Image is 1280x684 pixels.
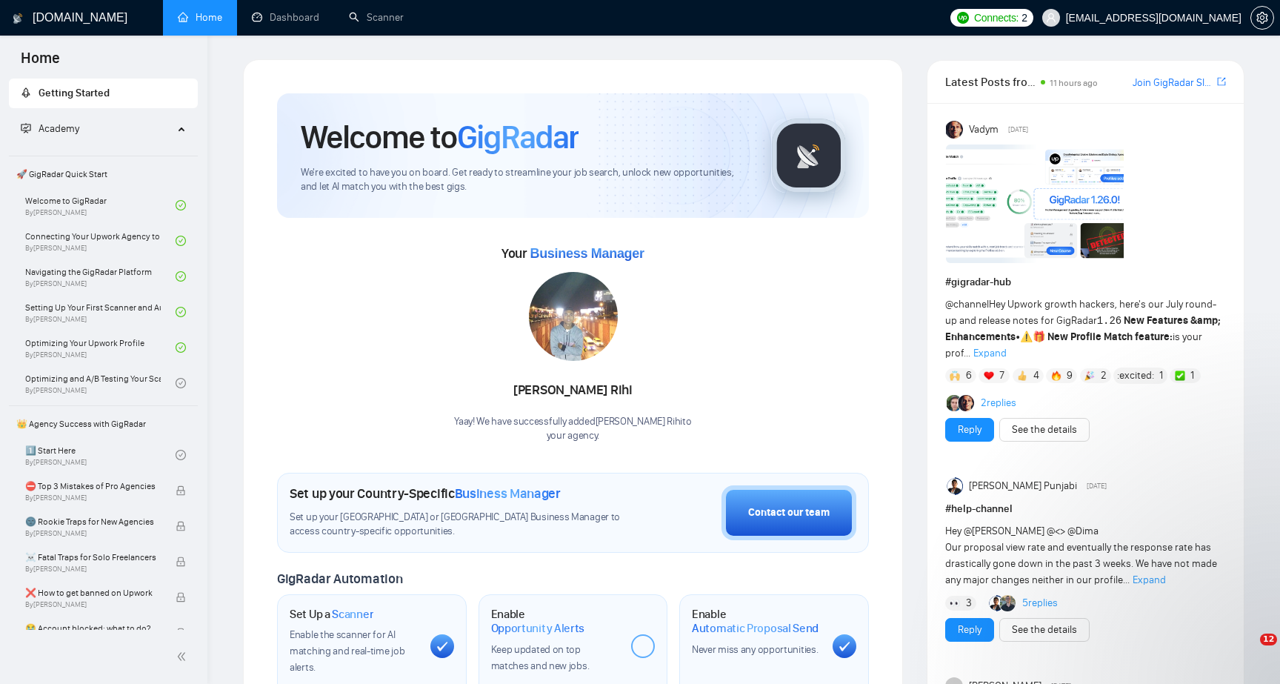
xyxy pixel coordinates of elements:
img: Vadym [946,121,964,139]
span: Automatic Proposal Send [692,621,819,636]
span: By [PERSON_NAME] [25,565,161,574]
img: Shalini Punjabi [946,477,964,495]
span: By [PERSON_NAME] [25,494,161,502]
code: 1.26 [1097,315,1122,327]
a: Connecting Your Upwork Agency to GigRadarBy[PERSON_NAME] [25,225,176,257]
span: check-circle [176,200,186,210]
img: 👀 [950,598,960,608]
img: Alex B [947,395,963,411]
span: [DATE] [1087,479,1107,493]
span: We're excited to have you on board. Get ready to streamline your job search, unlock new opportuni... [301,166,747,194]
span: Enable the scanner for AI matching and real-time job alerts. [290,628,404,674]
span: Opportunity Alerts [491,621,585,636]
img: 👍 [1017,371,1027,381]
a: dashboardDashboard [252,11,319,24]
a: setting [1250,12,1274,24]
img: 1700147841633-IMG-20231106-WA0051.jpg [529,272,618,361]
a: See the details [1012,422,1077,438]
span: 2 [1101,368,1107,383]
span: 1 [1190,368,1194,383]
button: setting [1250,6,1274,30]
span: Getting Started [39,87,110,99]
span: check-circle [176,450,186,460]
span: Hey Upwork growth hackers, here's our July round-up and release notes for GigRadar • is your prof... [945,298,1221,359]
span: ❌ How to get banned on Upwork [25,585,161,600]
span: lock [176,485,186,496]
h1: Welcome to [301,117,579,157]
span: lock [176,628,186,638]
span: 12 [1260,634,1277,645]
button: See the details [999,418,1090,442]
span: Your [501,245,644,262]
span: [DATE] [1008,123,1028,136]
span: Set up your [GEOGRAPHIC_DATA] or [GEOGRAPHIC_DATA] Business Manager to access country-specific op... [290,511,630,539]
span: check-circle [176,271,186,282]
span: user [1046,13,1056,23]
a: 1️⃣ Start HereBy[PERSON_NAME] [25,439,176,471]
span: 11 hours ago [1050,78,1098,88]
span: 4 [1033,368,1039,383]
span: 2 [1021,10,1027,26]
img: upwork-logo.png [957,12,969,24]
span: [PERSON_NAME] Punjabi [969,478,1077,494]
div: [PERSON_NAME] Rihi [454,378,691,403]
span: 1 [1159,368,1163,383]
a: Optimizing and A/B Testing Your Scanner for Better ResultsBy[PERSON_NAME] [25,367,176,399]
span: 3 [966,596,972,611]
a: Optimizing Your Upwork ProfileBy[PERSON_NAME] [25,331,176,364]
span: 😭 Account blocked: what to do? [25,621,161,636]
span: export [1217,76,1226,87]
a: 2replies [981,396,1016,411]
a: Navigating the GigRadar PlatformBy[PERSON_NAME] [25,260,176,293]
strong: New Profile Match feature: [1047,331,1173,343]
a: Join GigRadar Slack Community [1133,75,1214,91]
p: your agency . [454,429,691,443]
span: :excited: [1117,368,1154,384]
h1: Set up your Country-Specific [290,485,561,502]
span: GigRadar [457,117,579,157]
a: Setting Up Your First Scanner and Auto-BidderBy[PERSON_NAME] [25,296,176,328]
a: Reply [958,622,981,638]
span: 🚀 GigRadar Quick Start [10,159,196,189]
span: Latest Posts from the GigRadar Community [945,73,1036,91]
button: Reply [945,418,994,442]
span: Scanner [332,607,373,622]
span: 9 [1067,368,1073,383]
span: GigRadar Automation [277,571,402,587]
img: 🔥 [1051,371,1061,381]
button: Contact our team [721,485,856,540]
iframe: Intercom live chat [1230,634,1265,669]
a: Welcome to GigRadarBy[PERSON_NAME] [25,189,176,222]
span: Business Manager [530,246,644,261]
span: lock [176,521,186,531]
span: lock [176,557,186,567]
span: 👑 Agency Success with GigRadar [10,409,196,439]
span: 🌚 Rookie Traps for New Agencies [25,514,161,529]
img: logo [13,7,23,30]
span: check-circle [176,307,186,317]
span: check-circle [176,378,186,388]
img: 🎉 [1084,371,1095,381]
span: ⛔ Top 3 Mistakes of Pro Agencies [25,479,161,494]
img: gigradar-logo.png [772,119,846,193]
span: 🎁 [1033,331,1045,343]
span: 7 [999,368,1004,383]
span: 6 [966,368,972,383]
h1: # gigradar-hub [945,274,1226,290]
img: ❤️ [984,371,994,381]
span: Connects: [974,10,1019,26]
img: 🙌 [950,371,960,381]
h1: Enable [491,607,620,636]
span: check-circle [176,236,186,246]
h1: Enable [692,607,821,636]
span: fund-projection-screen [21,123,31,133]
span: By [PERSON_NAME] [25,600,161,609]
span: Vadym [969,122,999,138]
h1: # help-channel [945,501,1226,517]
span: Expand [973,347,1007,359]
img: F09AC4U7ATU-image.png [946,145,1124,263]
span: @channel [945,298,989,311]
span: Hey @[PERSON_NAME] @<> @Dima Our proposal view rate and eventually the response rate has drastica... [945,525,1217,586]
div: Contact our team [748,505,830,521]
